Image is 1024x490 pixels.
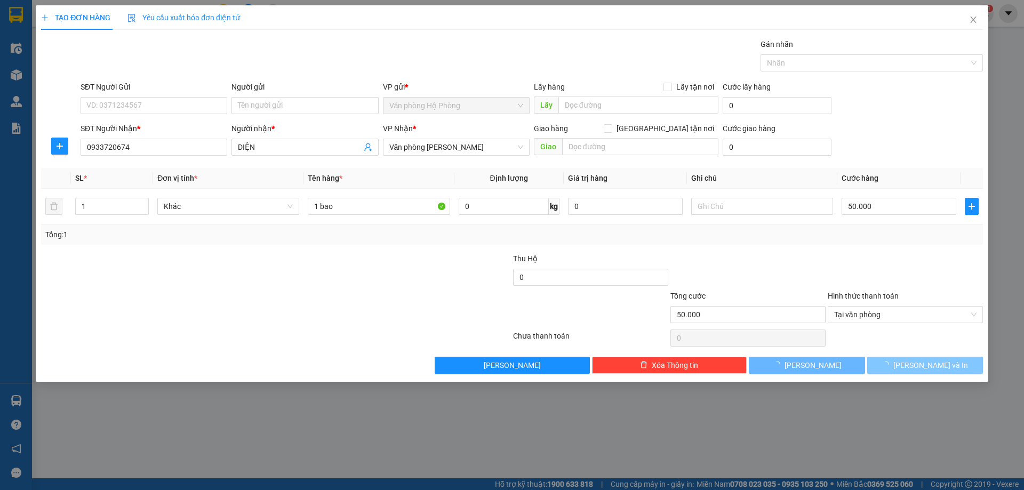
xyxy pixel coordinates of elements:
img: icon [127,14,136,22]
span: Giá trị hàng [568,174,607,182]
span: SL [75,174,84,182]
input: Dọc đường [562,138,718,155]
span: [PERSON_NAME] [484,359,541,371]
label: Cước lấy hàng [723,83,771,91]
span: environment [61,26,70,34]
span: Giao [534,138,562,155]
th: Ghi chú [687,168,837,189]
span: Văn phòng Hộ Phòng [389,98,523,114]
span: Tại văn phòng [834,307,977,323]
span: loading [882,361,893,368]
span: Giao hàng [534,124,568,133]
label: Hình thức thanh toán [828,292,899,300]
button: [PERSON_NAME] và In [867,357,983,374]
span: kg [549,198,559,215]
span: loading [773,361,785,368]
span: Xóa Thông tin [652,359,698,371]
span: Lấy [534,97,558,114]
b: GỬI : Văn phòng Hộ Phòng [5,67,183,84]
div: Người gửi [231,81,378,93]
button: deleteXóa Thông tin [592,357,747,374]
span: delete [640,361,647,369]
span: Văn phòng Hồ Chí Minh [389,139,523,155]
li: 02839.63.63.63 [5,37,203,50]
span: phone [61,39,70,47]
span: plus [52,142,68,150]
li: 85 [PERSON_NAME] [5,23,203,37]
label: Gán nhãn [761,40,793,49]
input: Cước lấy hàng [723,97,831,114]
span: VP Nhận [383,124,413,133]
label: Cước giao hàng [723,124,775,133]
span: [PERSON_NAME] và In [893,359,968,371]
input: Ghi Chú [691,198,833,215]
button: plus [51,138,68,155]
div: Tổng: 1 [45,229,395,240]
button: plus [965,198,979,215]
span: plus [965,202,978,211]
input: Cước giao hàng [723,139,831,156]
div: Chưa thanh toán [512,330,669,349]
span: user-add [364,143,372,151]
span: Định lượng [490,174,528,182]
span: Thu Hộ [513,254,538,263]
button: [PERSON_NAME] [749,357,865,374]
span: plus [41,14,49,21]
span: close [969,15,978,24]
span: Cước hàng [842,174,878,182]
input: Dọc đường [558,97,718,114]
div: VP gửi [383,81,530,93]
span: TẠO ĐƠN HÀNG [41,13,110,22]
span: Tên hàng [308,174,342,182]
span: [GEOGRAPHIC_DATA] tận nơi [612,123,718,134]
span: Khác [164,198,293,214]
span: Lấy tận nơi [672,81,718,93]
b: [PERSON_NAME] [61,7,151,20]
button: Close [958,5,988,35]
span: Tổng cước [670,292,706,300]
input: VD: Bàn, Ghế [308,198,450,215]
div: SĐT Người Gửi [81,81,227,93]
span: [PERSON_NAME] [785,359,842,371]
span: Yêu cầu xuất hóa đơn điện tử [127,13,240,22]
div: Người nhận [231,123,378,134]
input: 0 [568,198,683,215]
div: SĐT Người Nhận [81,123,227,134]
button: delete [45,198,62,215]
span: Lấy hàng [534,83,565,91]
span: Đơn vị tính [157,174,197,182]
button: [PERSON_NAME] [435,357,590,374]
